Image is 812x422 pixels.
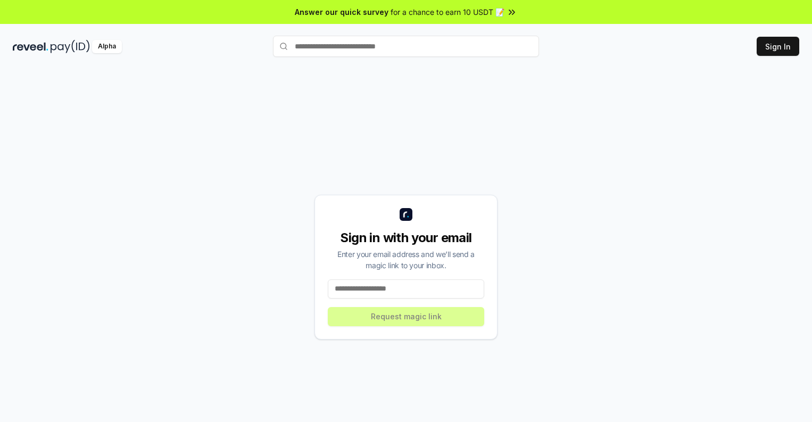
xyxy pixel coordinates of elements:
[13,40,48,53] img: reveel_dark
[400,208,412,221] img: logo_small
[391,6,504,18] span: for a chance to earn 10 USDT 📝
[295,6,388,18] span: Answer our quick survey
[51,40,90,53] img: pay_id
[328,249,484,271] div: Enter your email address and we’ll send a magic link to your inbox.
[757,37,799,56] button: Sign In
[92,40,122,53] div: Alpha
[328,229,484,246] div: Sign in with your email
